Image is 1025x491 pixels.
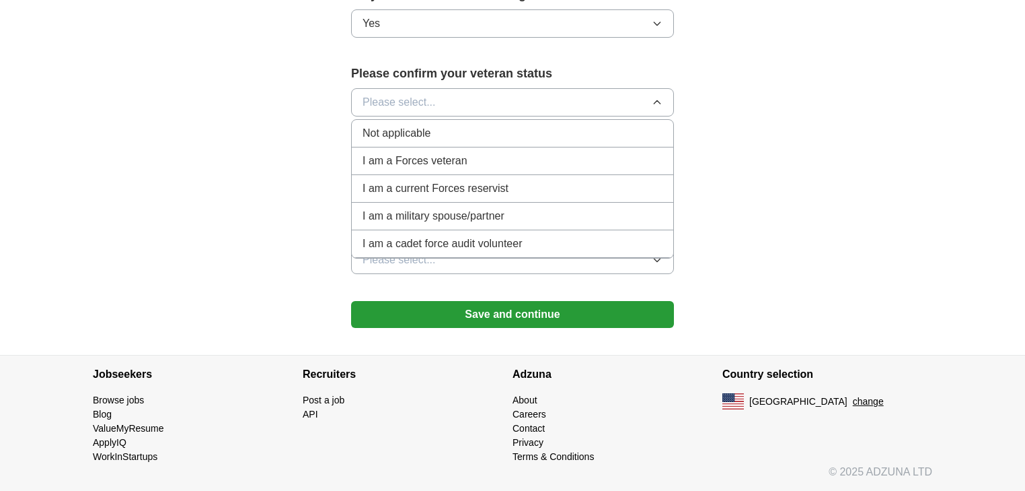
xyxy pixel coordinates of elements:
[363,125,430,141] span: Not applicable
[363,153,467,169] span: I am a Forces veteran
[722,393,744,410] img: US flag
[351,9,674,38] button: Yes
[351,301,674,328] button: Save and continue
[363,236,522,252] span: I am a cadet force audit volunteer
[749,395,847,409] span: [GEOGRAPHIC_DATA]
[351,88,674,117] button: Please select...
[363,15,380,32] span: Yes
[351,65,674,83] label: Please confirm your veteran status
[512,451,594,462] a: Terms & Conditions
[512,423,545,434] a: Contact
[303,409,318,420] a: API
[82,464,943,491] div: © 2025 ADZUNA LTD
[363,208,504,224] span: I am a military spouse/partner
[853,395,884,409] button: change
[93,451,157,462] a: WorkInStartups
[512,409,546,420] a: Careers
[303,395,344,405] a: Post a job
[512,395,537,405] a: About
[363,94,436,110] span: Please select...
[351,246,674,274] button: Please select...
[93,395,144,405] a: Browse jobs
[93,437,126,448] a: ApplyIQ
[93,423,164,434] a: ValueMyResume
[93,409,112,420] a: Blog
[363,181,508,197] span: I am a current Forces reservist
[722,356,932,393] h4: Country selection
[363,252,436,268] span: Please select...
[512,437,543,448] a: Privacy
